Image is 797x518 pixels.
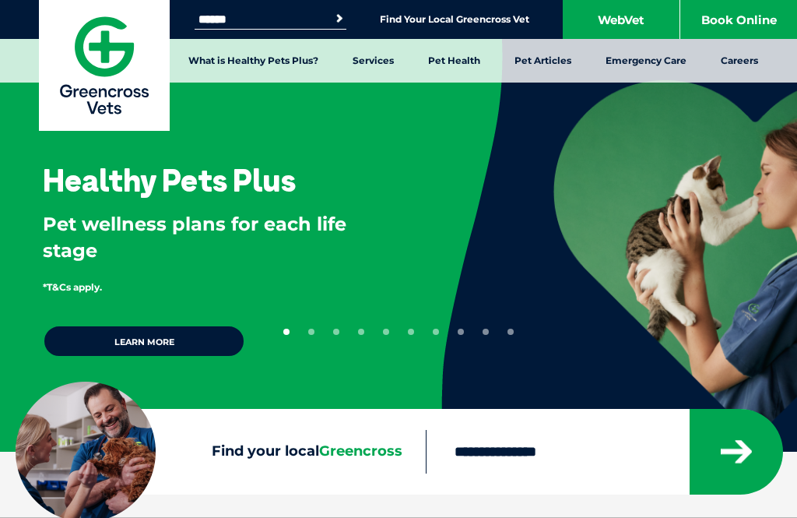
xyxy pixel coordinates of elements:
[16,443,426,460] label: Find your local
[358,329,364,335] button: 4 of 10
[43,211,391,263] p: Pet wellness plans for each life stage
[332,11,347,26] button: Search
[333,329,339,335] button: 3 of 10
[704,39,775,83] a: Careers
[308,329,314,335] button: 2 of 10
[171,39,335,83] a: What is Healthy Pets Plus?
[483,329,489,335] button: 9 of 10
[433,329,439,335] button: 7 of 10
[507,329,514,335] button: 10 of 10
[458,329,464,335] button: 8 of 10
[43,325,245,358] a: Learn more
[380,13,529,26] a: Find Your Local Greencross Vet
[411,39,497,83] a: Pet Health
[408,329,414,335] button: 6 of 10
[43,164,296,196] h3: Healthy Pets Plus
[319,442,402,460] span: Greencross
[43,281,102,293] span: *T&Cs apply.
[497,39,588,83] a: Pet Articles
[335,39,411,83] a: Services
[383,329,389,335] button: 5 of 10
[588,39,704,83] a: Emergency Care
[283,329,290,335] button: 1 of 10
